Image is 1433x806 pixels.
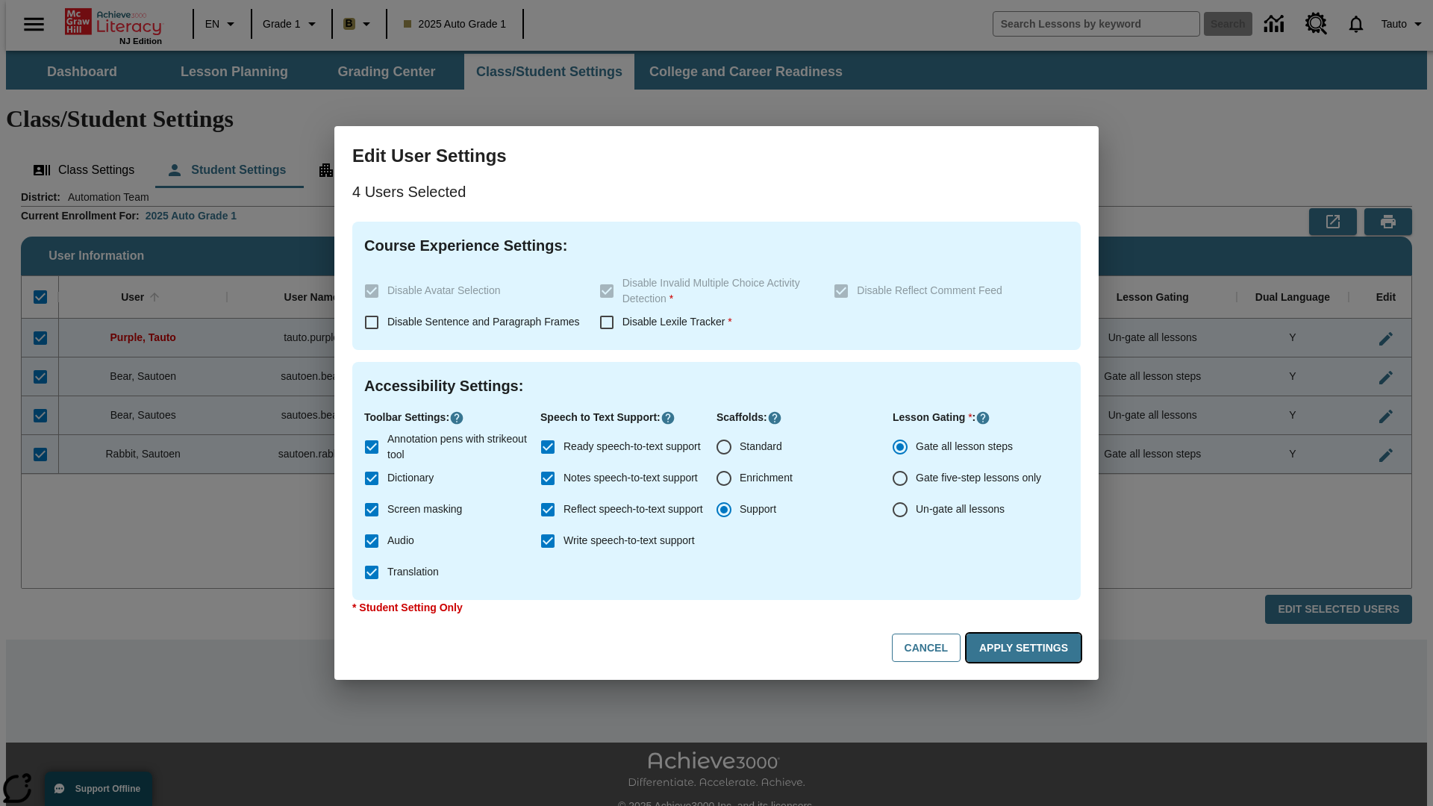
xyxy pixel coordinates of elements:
span: Reflect speech-to-text support [563,502,703,517]
p: * Student Setting Only [352,600,1081,616]
span: Disable Avatar Selection [387,284,501,296]
span: Gate all lesson steps [916,439,1013,454]
span: Gate five-step lessons only [916,470,1041,486]
span: Annotation pens with strikeout tool [387,431,528,463]
span: Dictionary [387,470,434,486]
span: Disable Lexile Tracker [622,316,732,328]
p: Speech to Text Support : [540,410,716,425]
p: 4 Users Selected [352,180,1081,204]
button: Cancel [892,634,961,663]
p: Toolbar Settings : [364,410,540,425]
label: These settings are specific to individual classes. To see these settings or make changes, please ... [356,275,587,307]
span: Support [740,502,776,517]
span: Disable Sentence and Paragraph Frames [387,316,580,328]
span: Enrichment [740,470,793,486]
span: Un-gate all lessons [916,502,1005,517]
h3: Edit User Settings [352,144,1081,168]
button: Click here to know more about [975,410,990,425]
h4: Accessibility Settings : [364,374,1069,398]
span: Notes speech-to-text support [563,470,698,486]
span: Disable Invalid Multiple Choice Activity Detection [622,277,800,304]
button: Apply Settings [967,634,1081,663]
span: Write speech-to-text support [563,533,695,549]
span: Disable Reflect Comment Feed [857,284,1002,296]
span: Translation [387,564,439,580]
label: These settings are specific to individual classes. To see these settings or make changes, please ... [825,275,1057,307]
span: Audio [387,533,414,549]
button: Click here to know more about [767,410,782,425]
button: Click here to know more about [661,410,675,425]
span: Standard [740,439,782,454]
button: Click here to know more about [449,410,464,425]
p: Lesson Gating : [893,410,1069,425]
label: These settings are specific to individual classes. To see these settings or make changes, please ... [591,275,822,307]
h4: Course Experience Settings : [364,234,1069,257]
p: Scaffolds : [716,410,893,425]
span: Ready speech-to-text support [563,439,701,454]
span: Screen masking [387,502,462,517]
